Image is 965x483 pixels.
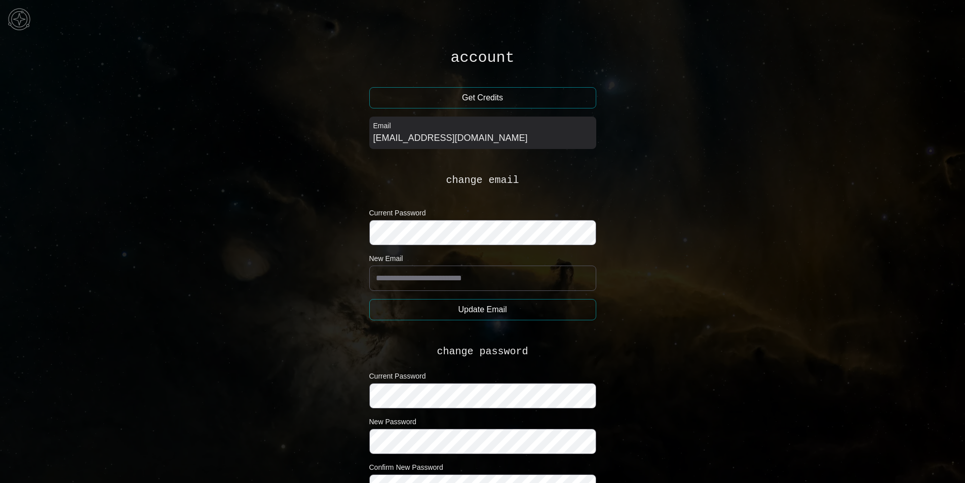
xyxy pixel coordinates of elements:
label: Current Password [369,208,596,218]
label: Email [373,121,592,131]
h2: change email [369,173,596,188]
label: Confirm New Password [369,462,596,472]
h2: change password [369,345,596,359]
img: menu [4,4,34,34]
label: New Password [369,417,596,427]
button: Get Credits [369,87,596,108]
div: [EMAIL_ADDRESS][DOMAIN_NAME] [373,131,592,145]
h1: account [369,49,596,67]
button: Update Email [369,299,596,320]
label: New Email [369,253,596,264]
label: Current Password [369,371,596,381]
